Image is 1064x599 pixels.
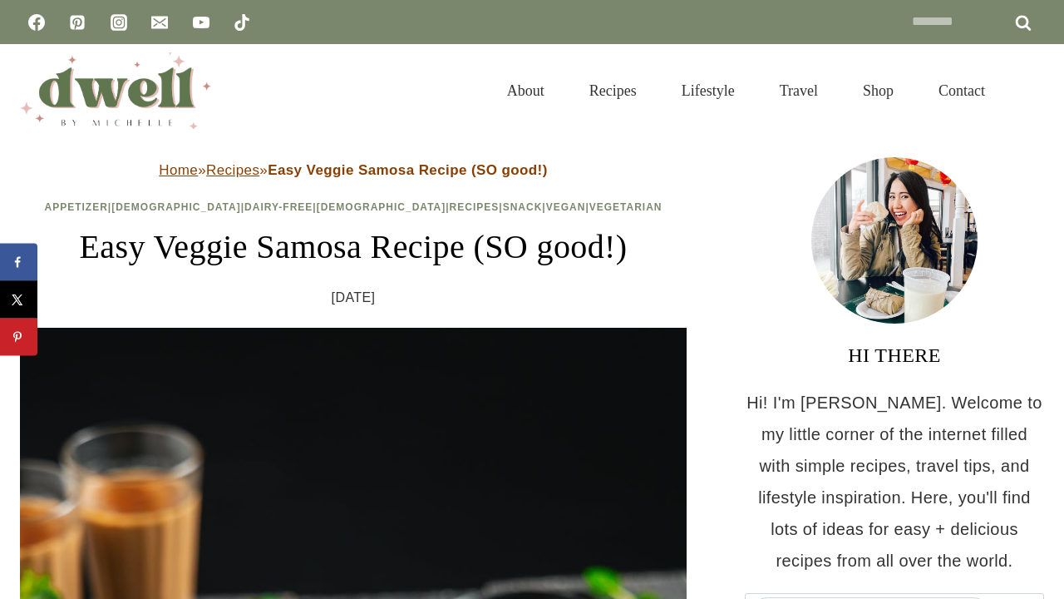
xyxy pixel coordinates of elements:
[503,201,543,213] a: Snack
[143,6,176,39] a: Email
[589,201,663,213] a: Vegetarian
[450,201,500,213] a: Recipes
[332,285,376,310] time: [DATE]
[185,6,218,39] a: YouTube
[745,387,1044,577] p: Hi! I'm [PERSON_NAME]. Welcome to my little corner of the internet filled with simple recipes, tr...
[20,6,53,39] a: Facebook
[916,62,1007,120] a: Contact
[44,201,662,213] span: | | | | | | |
[546,201,586,213] a: Vegan
[840,62,916,120] a: Shop
[485,62,1007,120] nav: Primary Navigation
[485,62,567,120] a: About
[159,162,198,178] a: Home
[757,62,840,120] a: Travel
[20,52,211,129] img: DWELL by michelle
[20,222,687,272] h1: Easy Veggie Samosa Recipe (SO good!)
[206,162,259,178] a: Recipes
[102,6,135,39] a: Instagram
[317,201,446,213] a: [DEMOGRAPHIC_DATA]
[159,162,547,178] span: » »
[225,6,259,39] a: TikTok
[567,62,659,120] a: Recipes
[268,162,548,178] strong: Easy Veggie Samosa Recipe (SO good!)
[111,201,241,213] a: [DEMOGRAPHIC_DATA]
[244,201,313,213] a: Dairy-Free
[1016,77,1044,105] button: View Search Form
[659,62,757,120] a: Lifestyle
[61,6,94,39] a: Pinterest
[745,340,1044,370] h3: HI THERE
[44,201,107,213] a: Appetizer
